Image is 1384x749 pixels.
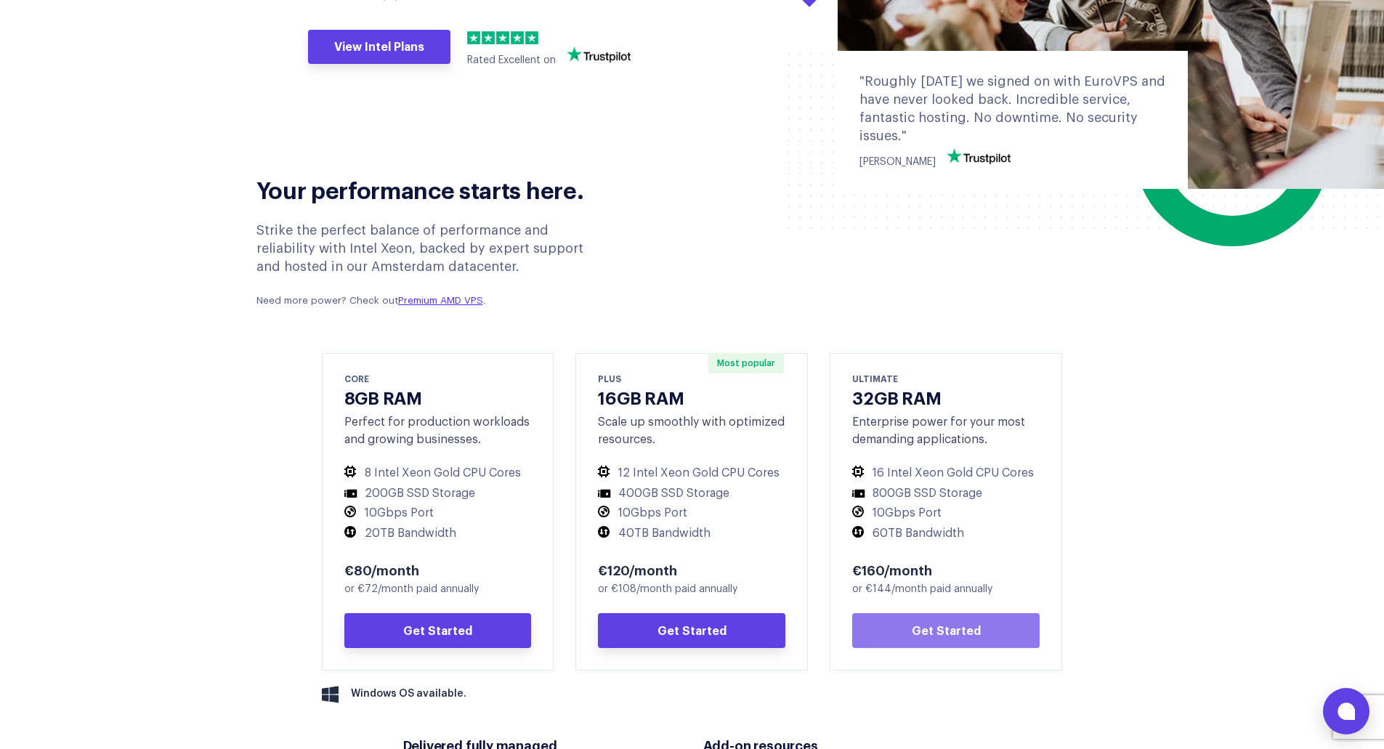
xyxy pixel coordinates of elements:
[398,296,483,305] a: Premium AMD VPS
[598,613,785,648] a: Get Started
[308,30,450,65] a: View Intel Plans
[344,413,532,448] div: Perfect for production workloads and growing businesses.
[852,372,1040,385] div: ULTIMATE
[496,31,509,44] img: 3
[598,386,785,408] h3: 16GB RAM
[852,526,1040,541] li: 60TB Bandwidth
[256,174,607,203] h2: Your performance starts here.
[256,294,607,308] p: Need more power? Check out .
[467,55,556,65] span: Rated Excellent on
[852,561,1040,578] div: €160/month
[598,582,785,597] div: or €108/month paid annually
[598,506,785,521] li: 10Gbps Port
[344,486,532,501] li: 200GB SSD Storage
[852,486,1040,501] li: 800GB SSD Storage
[344,466,532,481] li: 8 Intel Xeon Gold CPU Cores
[852,386,1040,408] h3: 32GB RAM
[598,413,785,448] div: Scale up smoothly with optimized resources.
[598,526,785,541] li: 40TB Bandwidth
[852,466,1040,481] li: 16 Intel Xeon Gold CPU Cores
[598,466,785,481] li: 12 Intel Xeon Gold CPU Cores
[598,486,785,501] li: 400GB SSD Storage
[598,561,785,578] div: €120/month
[344,506,532,521] li: 10Gbps Port
[852,582,1040,597] div: or €144/month paid annually
[859,157,936,167] span: [PERSON_NAME]
[344,372,532,385] div: CORE
[708,353,784,373] span: Most popular
[344,526,532,541] li: 20TB Bandwidth
[344,582,532,597] div: or €72/month paid annually
[852,613,1040,648] a: Get Started
[1323,688,1369,734] button: Open chat window
[598,372,785,385] div: PLUS
[852,413,1040,448] div: Enterprise power for your most demanding applications.
[256,222,607,309] div: Strike the perfect balance of performance and reliability with Intel Xeon, backed by expert suppo...
[525,31,538,44] img: 5
[344,386,532,408] h3: 8GB RAM
[482,31,495,44] img: 2
[852,506,1040,521] li: 10Gbps Port
[351,687,466,702] span: Windows OS available.
[511,31,524,44] img: 4
[467,31,480,44] img: 1
[859,73,1166,146] div: "Roughly [DATE] we signed on with EuroVPS and have never looked back. Incredible service, fantast...
[344,613,532,648] a: Get Started
[344,561,532,578] div: €80/month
